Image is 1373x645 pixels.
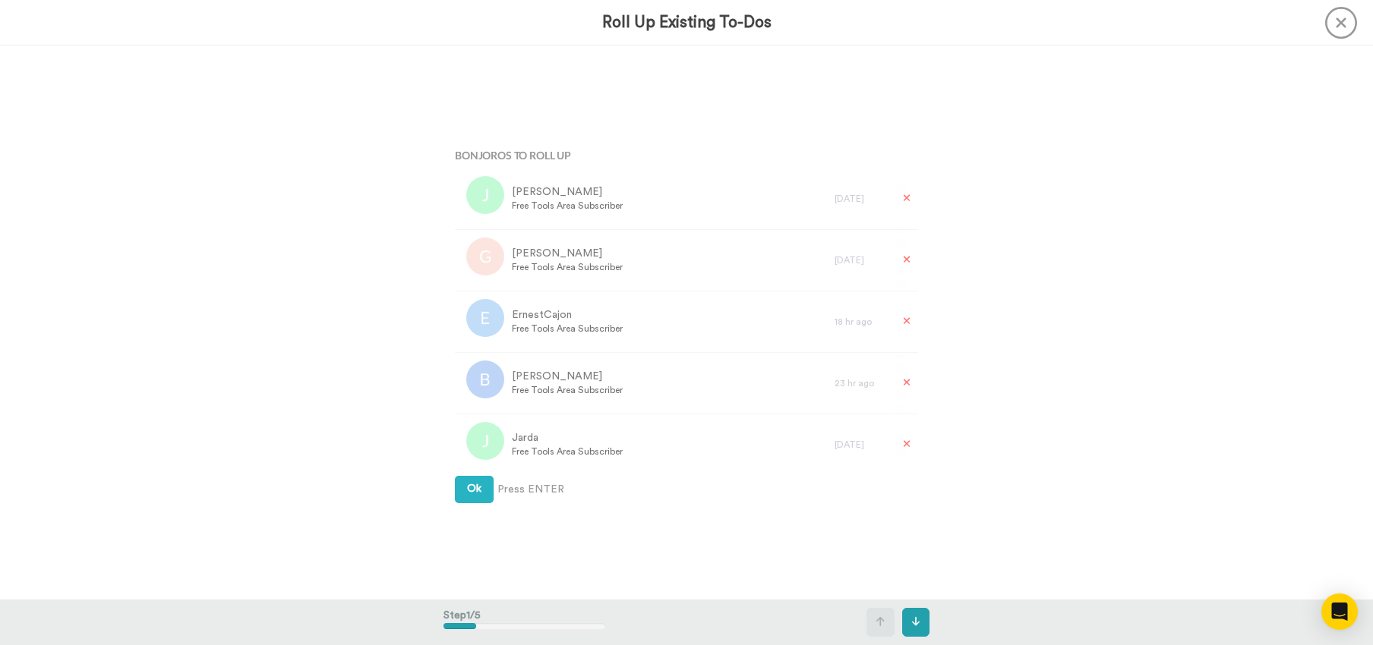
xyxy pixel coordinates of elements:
[512,200,623,212] span: Free Tools Area Subscriber
[497,482,564,497] span: Press ENTER
[512,322,623,335] span: Free Tools Area Subscriber
[443,600,605,644] div: Step 1 / 5
[835,316,888,328] div: 18 hr ago
[512,184,623,200] span: [PERSON_NAME]
[466,422,504,460] img: j.png
[455,476,494,503] button: Ok
[835,193,888,205] div: [DATE]
[512,307,623,322] span: ErnestCajon
[512,430,623,445] span: Jarda
[512,369,623,384] span: [PERSON_NAME]
[467,483,481,494] span: Ok
[466,299,504,337] img: e.png
[835,439,888,451] div: [DATE]
[512,246,623,261] span: [PERSON_NAME]
[466,360,504,398] img: b.png
[455,149,918,161] h4: Bonjoros To Roll Up
[602,14,772,31] h3: Roll Up Existing To-Dos
[466,238,504,275] img: g.png
[466,176,504,214] img: j.png
[835,254,888,266] div: [DATE]
[512,384,623,396] span: Free Tools Area Subscriber
[835,377,888,389] div: 23 hr ago
[512,445,623,458] span: Free Tools Area Subscriber
[512,261,623,273] span: Free Tools Area Subscriber
[1321,593,1358,630] div: Open Intercom Messenger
